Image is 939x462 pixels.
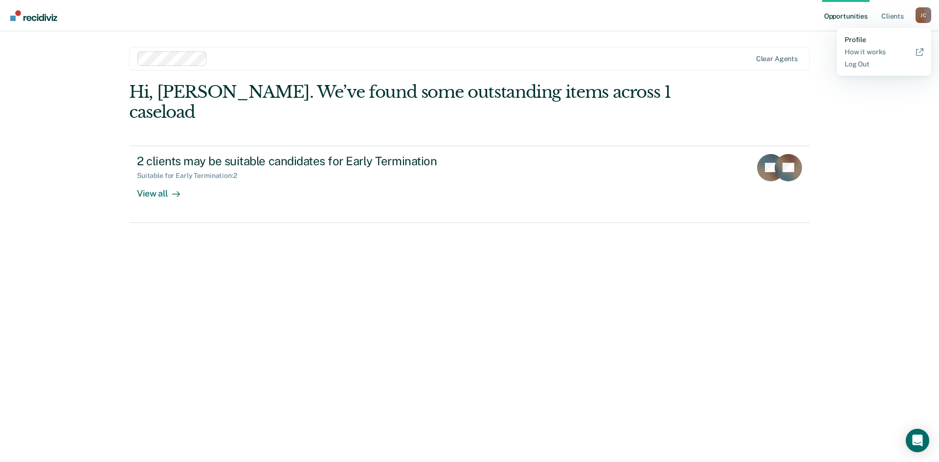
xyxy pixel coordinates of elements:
a: 2 clients may be suitable candidates for Early TerminationSuitable for Early Termination:2View all [129,146,810,223]
a: How it works [845,48,923,56]
a: Profile [845,36,923,44]
div: View all [137,180,192,199]
a: Log Out [845,60,923,68]
button: Profile dropdown button [916,7,931,23]
div: Hi, [PERSON_NAME]. We’ve found some outstanding items across 1 caseload [129,82,674,122]
div: Clear agents [756,55,798,63]
div: Suitable for Early Termination : 2 [137,172,245,180]
div: 2 clients may be suitable candidates for Early Termination [137,154,480,168]
div: J C [916,7,931,23]
div: Open Intercom Messenger [906,429,929,452]
img: Recidiviz [10,10,57,21]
